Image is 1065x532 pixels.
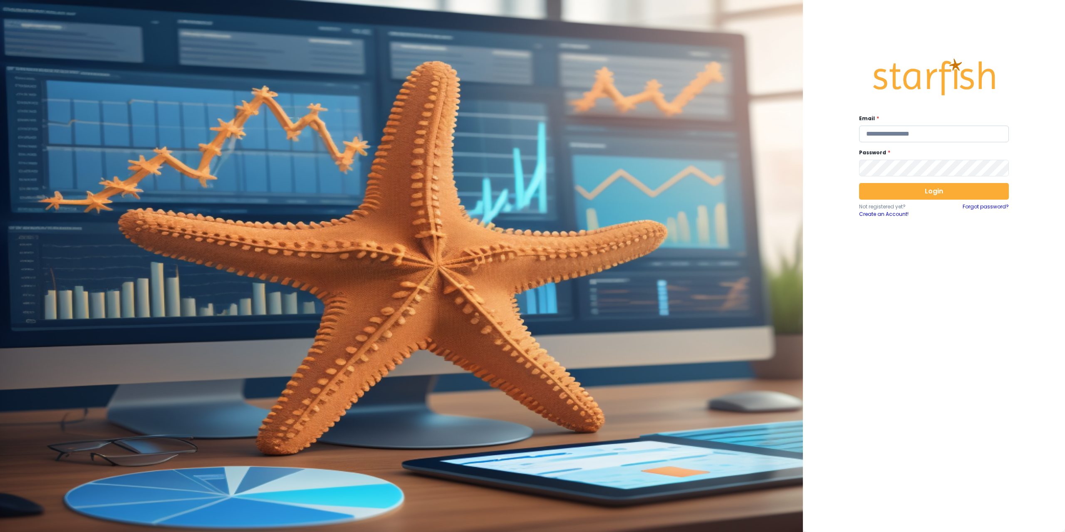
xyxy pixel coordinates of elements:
[859,203,934,210] p: Not registered yet?
[859,183,1009,200] button: Login
[872,51,996,103] img: Logo.42cb71d561138c82c4ab.png
[859,210,934,218] a: Create an Account!
[859,115,1004,122] label: Email
[859,149,1004,156] label: Password
[963,203,1009,218] a: Forgot password?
